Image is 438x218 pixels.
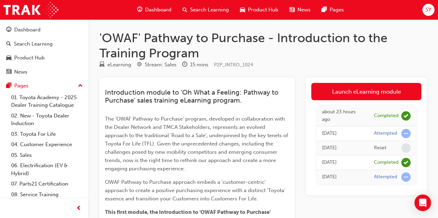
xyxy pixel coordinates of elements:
div: Attempted [374,174,397,180]
a: pages-iconPages [316,3,349,17]
a: 03. Toyota For Life [8,129,86,140]
a: 07. Parts21 Certification [8,179,86,189]
span: guage-icon [6,27,11,33]
button: SY [422,4,435,16]
div: Wed Sep 24 2025 17:57:09 GMT+1000 (Australian Eastern Standard Time) [322,108,364,124]
a: car-iconProduct Hub [234,3,284,17]
span: learningRecordVerb_COMPLETE-icon [401,111,411,121]
a: 02. New - Toyota Dealer Induction [8,111,86,129]
div: Wed Aug 27 2025 12:20:25 GMT+1000 (Australian Eastern Standard Time) [322,144,364,152]
span: learningResourceType_ELEARNING-icon [99,62,105,68]
button: DashboardSearch LearningProduct HubNews [3,22,86,79]
span: search-icon [182,6,187,14]
div: Open Intercom Messenger [414,195,431,211]
a: search-iconSearch Learning [177,3,234,17]
span: clock-icon [182,62,187,68]
span: learningRecordVerb_COMPLETE-icon [401,158,411,167]
span: prev-icon [76,204,81,213]
div: 15 mins [190,61,208,69]
span: car-icon [240,6,245,14]
span: Learning resource code [214,62,253,68]
a: Launch eLearning module [311,83,421,100]
span: Search Learning [190,6,229,14]
div: Reset [374,145,386,151]
div: Completed [374,113,399,119]
span: target-icon [137,62,142,68]
span: learningRecordVerb_NONE-icon [401,143,411,153]
div: Completed [374,159,399,166]
div: Product Hub [14,54,45,62]
span: car-icon [6,55,11,61]
div: Wed Aug 27 2025 12:20:28 GMT+1000 (Australian Eastern Standard Time) [322,130,364,138]
span: guage-icon [137,6,142,14]
span: search-icon [6,41,11,47]
img: Trak [3,2,59,18]
div: Wed Jul 30 2025 12:20:32 GMT+1000 (Australian Eastern Standard Time) [322,159,364,167]
button: Pages [3,79,86,92]
a: News [3,66,86,78]
span: Product Hub [248,6,278,14]
span: The 'OWAF Pathway to Purchase' program, developed in collaboration with the Dealer Network and TM... [105,116,289,172]
a: 06. Electrification (EV & Hybrid) [8,160,86,179]
a: 01. Toyota Academy - 2025 Dealer Training Catalogue [8,92,86,111]
div: News [14,68,27,76]
h1: 'OWAF' Pathway to Purchase - Introduction to the Training Program [99,30,427,60]
div: Wed Jul 30 2025 11:54:15 GMT+1000 (Australian Eastern Standard Time) [322,173,364,181]
span: learningRecordVerb_ATTEMPT-icon [401,129,411,138]
a: Search Learning [3,38,86,50]
a: 08. Service Training [8,189,86,200]
div: Type [99,60,131,69]
span: OWAF Pathway to Purchase approach embeds a 'customer-centric' approach to create a positive purch... [105,179,287,202]
span: news-icon [289,6,295,14]
div: Stream [137,60,177,69]
span: pages-icon [322,6,327,14]
span: Dashboard [145,6,171,14]
span: up-icon [78,82,83,91]
a: 05. Sales [8,150,86,161]
div: Stream: Sales [145,61,177,69]
span: News [297,6,311,14]
div: Pages [14,82,28,90]
span: SY [426,6,431,14]
div: Dashboard [14,26,41,34]
a: 04. Customer Experience [8,139,86,150]
span: pages-icon [6,83,11,89]
a: Dashboard [3,23,86,36]
a: Product Hub [3,51,86,64]
span: Introduction module to 'Oh What a Feeling: Pathway to Purchase' sales training eLearning program. [105,88,280,104]
a: guage-iconDashboard [132,3,177,17]
div: Search Learning [14,40,53,48]
span: news-icon [6,69,11,75]
a: news-iconNews [284,3,316,17]
span: Pages [330,6,344,14]
div: Duration [182,60,208,69]
div: Attempted [374,130,397,137]
span: learningRecordVerb_ATTEMPT-icon [401,172,411,182]
div: eLearning [107,61,131,69]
